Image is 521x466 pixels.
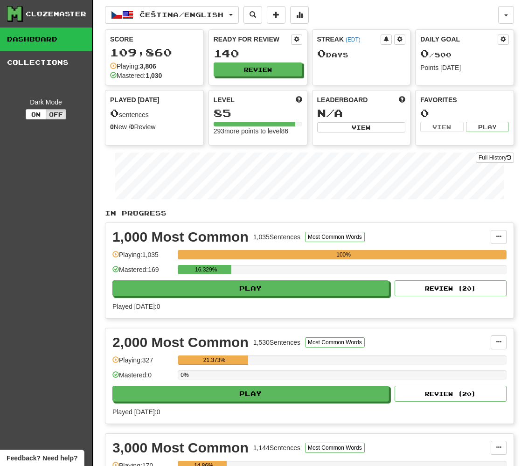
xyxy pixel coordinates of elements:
div: Playing: 1,035 [112,250,173,265]
div: 3,000 Most Common [112,441,249,455]
div: 1,000 Most Common [112,230,249,244]
a: Full History [476,153,514,163]
span: N/A [317,106,343,119]
button: Čeština/English [105,6,239,24]
button: Most Common Words [305,337,365,348]
div: New / Review [110,122,199,132]
span: Played [DATE] [110,95,160,104]
div: 1,035 Sentences [253,232,300,242]
strong: 3,806 [140,63,156,70]
button: Search sentences [243,6,262,24]
span: / 500 [420,51,452,59]
button: Play [466,122,509,132]
a: (EDT) [346,36,361,43]
span: Open feedback widget [7,453,77,463]
button: Review (20) [395,280,507,296]
div: Playing: [110,62,156,71]
div: sentences [110,107,199,119]
p: In Progress [105,209,514,218]
div: 140 [214,48,302,59]
strong: 0 [110,123,114,131]
div: Ready for Review [214,35,291,44]
button: Play [112,386,389,402]
div: 1,530 Sentences [253,338,300,347]
div: 1,144 Sentences [253,443,300,452]
span: 0 [420,47,429,60]
button: Most Common Words [305,232,365,242]
div: Playing: 327 [112,355,173,371]
div: Day s [317,48,406,60]
div: Clozemaster [26,9,86,19]
span: Čeština / English [139,11,223,19]
div: 2,000 Most Common [112,335,249,349]
button: View [317,122,406,132]
div: Mastered: 169 [112,265,173,280]
button: On [26,109,46,119]
div: Mastered: [110,71,162,80]
strong: 0 [131,123,134,131]
div: 100% [181,250,507,259]
button: Play [112,280,389,296]
button: View [420,122,463,132]
span: Played [DATE]: 0 [112,408,160,416]
button: Review (20) [395,386,507,402]
div: Score [110,35,199,44]
button: More stats [290,6,309,24]
button: Add sentence to collection [267,6,285,24]
div: 109,860 [110,47,199,58]
div: Points [DATE] [420,63,509,72]
span: This week in points, UTC [399,95,405,104]
div: Dark Mode [7,97,85,107]
strong: 1,030 [146,72,162,79]
span: Leaderboard [317,95,368,104]
button: Most Common Words [305,443,365,453]
div: 85 [214,107,302,119]
button: Off [46,109,66,119]
span: Level [214,95,235,104]
button: Review [214,63,302,77]
span: Played [DATE]: 0 [112,303,160,310]
div: 0 [420,107,509,119]
div: Daily Goal [420,35,498,45]
div: 21.373% [181,355,248,365]
span: 0 [317,47,326,60]
div: Favorites [420,95,509,104]
div: Streak [317,35,381,44]
span: Score more points to level up [296,95,302,104]
span: 0 [110,106,119,119]
div: 16.329% [181,265,231,274]
div: 293 more points to level 86 [214,126,302,136]
div: Mastered: 0 [112,370,173,386]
